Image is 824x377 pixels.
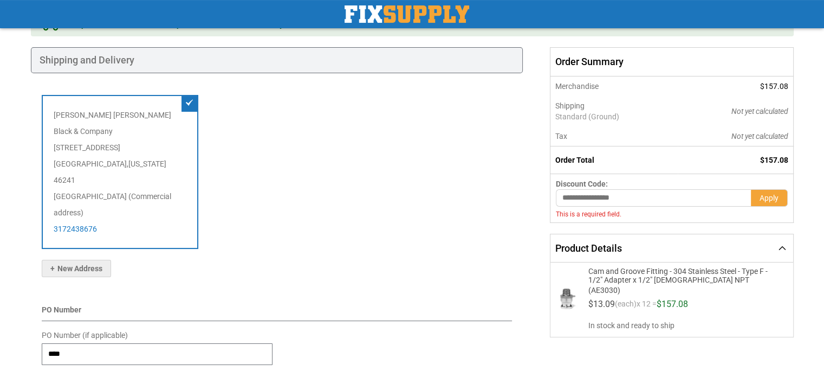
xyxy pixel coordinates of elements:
[731,132,788,140] span: Not yet calculated
[550,126,678,146] th: Tax
[42,331,128,340] span: PO Number (if applicable)
[31,47,523,73] div: Shipping and Delivery
[42,260,111,277] button: New Address
[731,107,788,116] span: Not yet calculated
[42,304,512,321] div: PO Number
[657,299,688,309] span: $157.08
[556,288,578,310] img: Cam and Groove Fitting - 304 Stainless Steel - Type F - 1/2" Adapter x 1/2" Male NPT
[42,95,199,249] div: [PERSON_NAME] [PERSON_NAME] Black & Company [STREET_ADDRESS] [GEOGRAPHIC_DATA] , 46241 [GEOGRAPHI...
[555,111,672,122] span: Standard (Ground)
[128,159,166,168] span: [US_STATE]
[760,194,778,202] span: Apply
[345,5,469,23] a: store logo
[556,210,750,218] div: This is a required field.
[637,300,657,313] span: x 12 =
[556,180,608,188] span: Discount Code:
[588,299,615,309] span: $13.09
[588,284,770,295] span: (AE3030)
[555,242,622,254] span: Product Details
[760,156,788,164] span: $157.08
[550,76,678,96] th: Merchandise
[54,225,97,233] a: 3172438676
[588,267,770,284] span: Cam and Groove Fitting - 304 Stainless Steel - Type F - 1/2" Adapter x 1/2" [DEMOGRAPHIC_DATA] NPT
[615,300,637,313] span: (each)
[550,47,793,76] span: Order Summary
[555,156,594,164] strong: Order Total
[555,101,585,110] span: Shipping
[50,264,102,273] span: New Address
[588,320,784,331] span: In stock and ready to ship
[760,82,788,91] span: $157.08
[345,5,469,23] img: Fix Industrial Supply
[751,189,788,207] button: Apply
